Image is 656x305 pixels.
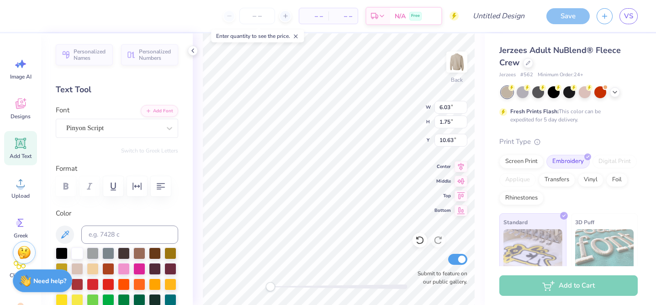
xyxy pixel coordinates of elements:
[334,11,352,21] span: – –
[266,282,275,291] div: Accessibility label
[14,232,28,239] span: Greek
[575,217,594,227] span: 3D Puff
[81,226,178,244] input: e.g. 7428 c
[141,105,178,117] button: Add Font
[578,173,603,187] div: Vinyl
[538,71,583,79] span: Minimum Order: 24 +
[434,192,451,200] span: Top
[305,11,323,21] span: – –
[503,217,528,227] span: Standard
[503,229,562,275] img: Standard
[575,229,634,275] img: 3D Puff
[499,173,536,187] div: Applique
[395,11,406,21] span: N/A
[546,155,590,168] div: Embroidery
[56,208,178,219] label: Color
[466,7,533,25] input: Untitled Design
[499,137,638,147] div: Print Type
[10,73,32,80] span: Image AI
[499,71,516,79] span: Jerzees
[56,163,178,174] label: Format
[56,105,69,116] label: Font
[434,163,451,170] span: Center
[5,272,36,286] span: Clipart & logos
[510,107,623,124] div: This color can be expedited for 5 day delivery.
[11,192,30,200] span: Upload
[33,277,66,285] strong: Need help?
[74,48,107,61] span: Personalized Names
[10,152,32,160] span: Add Text
[121,147,178,154] button: Switch to Greek Letters
[593,155,637,168] div: Digital Print
[606,173,628,187] div: Foil
[121,44,178,65] button: Personalized Numbers
[520,71,533,79] span: # 562
[56,84,178,96] div: Text Tool
[211,30,304,42] div: Enter quantity to see the price.
[539,173,575,187] div: Transfers
[499,191,544,205] div: Rhinestones
[434,178,451,185] span: Middle
[411,13,420,19] span: Free
[510,108,559,115] strong: Fresh Prints Flash:
[56,44,113,65] button: Personalized Names
[239,8,275,24] input: – –
[11,113,31,120] span: Designs
[434,207,451,214] span: Bottom
[448,53,466,71] img: Back
[451,76,463,84] div: Back
[413,269,467,286] label: Submit to feature on our public gallery.
[624,11,633,21] span: VS
[499,155,544,168] div: Screen Print
[619,8,638,24] a: VS
[499,45,621,68] span: Jerzees Adult NuBlend® Fleece Crew
[139,48,173,61] span: Personalized Numbers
